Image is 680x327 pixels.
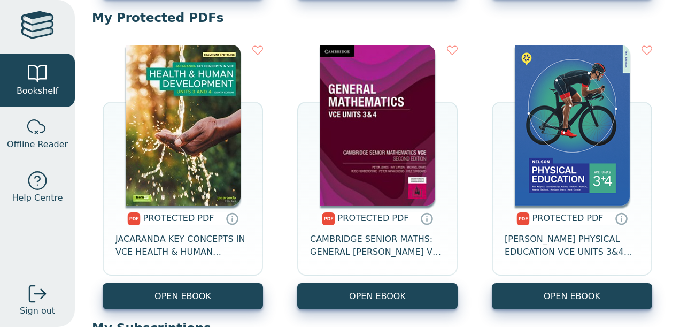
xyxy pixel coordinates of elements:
span: CAMBRIDGE SENIOR MATHS: GENERAL [PERSON_NAME] VCE UNITS 3&4 [310,233,445,258]
img: pdf.svg [322,212,335,225]
a: Protected PDFs cannot be printed, copied or shared. They can be accessed online through Education... [615,212,628,225]
span: Help Centre [12,192,63,204]
span: Bookshelf [17,85,58,97]
span: JACARANDA KEY CONCEPTS IN VCE HEALTH & HUMAN DEVELOPMENT UNITS 3&4 PRINT & LEARNON EBOOK 8E [115,233,250,258]
a: Protected PDFs cannot be printed, copied or shared. They can be accessed online through Education... [226,212,238,225]
img: b51c9fc7-31fd-4d5b-8be6-3f7da7fcc9ed.jpg [320,45,435,206]
img: pdf.svg [127,212,141,225]
span: PROTECTED PDF [143,213,214,223]
span: Offline Reader [7,138,68,151]
img: 53cc5dca-a5a1-47f6-895b-16ed6e0241af.png [515,45,630,206]
p: My Protected PDFs [92,10,663,26]
a: OPEN EBOOK [103,283,263,309]
a: OPEN EBOOK [297,283,458,309]
span: [PERSON_NAME] PHYSICAL EDUCATION VCE UNITS 3&4 STUDENT BOOK 7E [505,233,639,258]
span: PROTECTED PDF [532,213,604,223]
span: PROTECTED PDF [338,213,409,223]
img: pdf.svg [516,212,530,225]
span: Sign out [20,305,55,317]
img: c5684ea3-8719-40ee-8c06-bb103d5c1e9e.jpg [126,45,241,206]
a: Protected PDFs cannot be printed, copied or shared. They can be accessed online through Education... [420,212,433,225]
a: OPEN EBOOK [492,283,652,309]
